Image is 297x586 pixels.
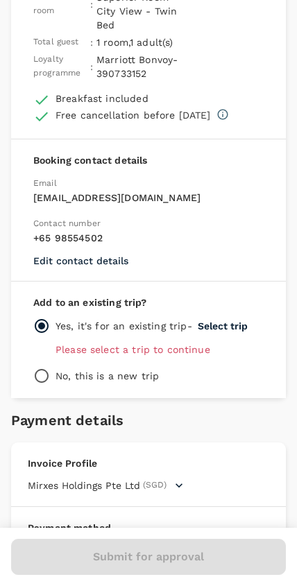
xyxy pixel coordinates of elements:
[33,218,101,228] span: Contact number
[11,409,286,431] h6: Payment details
[56,108,211,122] div: Free cancellation before [DATE]
[33,231,264,245] p: + 65 98554502
[56,92,148,105] div: Breakfast included
[28,479,183,492] button: Mirxes Holdings Pte Ltd(SGD)
[56,369,159,383] p: No, this is a new trip
[33,53,90,80] span: Loyalty programme
[143,479,167,492] span: (SGD)
[56,319,192,333] p: Yes, it's for an existing trip -
[33,295,264,309] p: Add to an existing trip?
[96,35,191,49] p: 1 room , 1 adult(s)
[33,178,57,188] span: Email
[33,255,128,266] button: Edit contact details
[198,320,248,331] button: Select trip
[56,343,264,356] p: Please select a trip to continue
[90,35,93,49] span: :
[33,191,264,205] p: [EMAIL_ADDRESS][DOMAIN_NAME]
[33,35,79,49] span: Total guest
[28,479,140,492] span: Mirxes Holdings Pte Ltd
[28,521,269,535] p: Payment method
[28,456,269,470] p: Invoice Profile
[33,153,264,167] p: Booking contact details
[96,53,191,80] p: Marriott Bonvoy - 390733152
[90,60,93,74] span: :
[217,108,229,121] svg: Full refund before 2025-10-20 14:00 additional details from supplier : CANCEL PERMITTED UP TO 01 ...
